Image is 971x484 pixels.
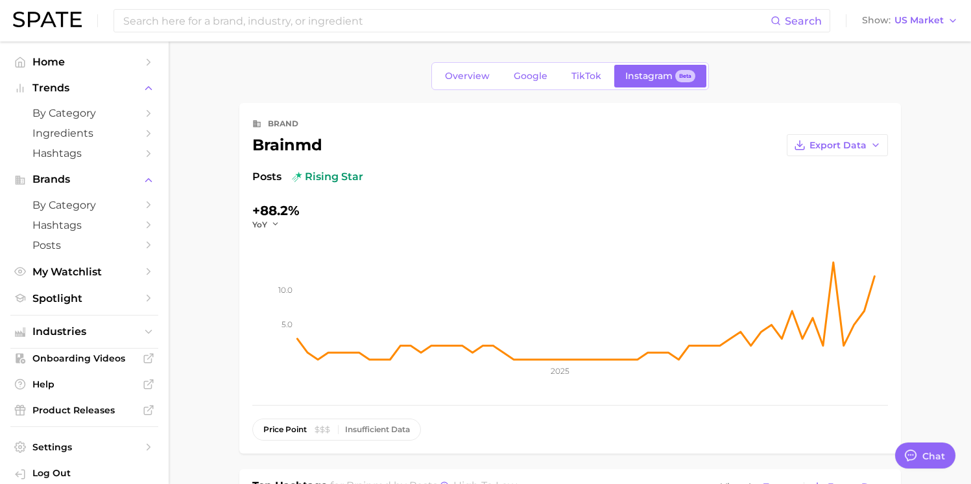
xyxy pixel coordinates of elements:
tspan: 5.0 [282,319,293,329]
a: Hashtags [10,215,158,235]
span: Beta [679,71,691,82]
span: by Category [32,107,136,119]
tspan: 10.0 [278,285,293,295]
a: Overview [434,65,501,87]
button: Export Data [787,134,888,156]
span: TikTok [571,71,601,82]
button: price pointInsufficient Data [252,419,421,441]
div: +88.2% [252,200,300,221]
div: brainmd [252,137,322,153]
span: Show [862,17,891,24]
a: Home [10,52,158,72]
span: Onboarding Videos [32,352,136,364]
button: YoY [252,219,280,230]
span: price point [263,425,307,434]
span: Home [32,56,136,68]
span: Ingredients [32,127,136,139]
div: brand [268,116,298,132]
span: Posts [252,169,282,185]
span: Hashtags [32,147,136,159]
span: Product Releases [32,404,136,416]
a: InstagramBeta [614,65,706,87]
span: Google [514,71,547,82]
span: Search [785,15,822,27]
a: Onboarding Videos [10,349,158,368]
span: Posts [32,239,136,251]
span: Help [32,378,136,390]
tspan: 2025 [550,366,569,376]
input: Search here for a brand, industry, or ingredient [122,10,771,32]
a: Spotlight [10,288,158,308]
a: by Category [10,195,158,215]
button: Trends [10,78,158,98]
a: Settings [10,437,158,457]
span: Spotlight [32,292,136,305]
a: Help [10,375,158,394]
img: SPATE [13,12,82,27]
span: rising star [292,169,363,185]
span: YoY [252,219,267,230]
span: Hashtags [32,219,136,231]
a: Posts [10,235,158,255]
span: Industries [32,326,136,338]
a: by Category [10,103,158,123]
a: TikTok [560,65,612,87]
a: My Watchlist [10,262,158,282]
span: by Category [32,199,136,211]
span: Instagram [625,71,673,82]
span: Log Out [32,467,148,479]
a: Hashtags [10,143,158,163]
a: Google [503,65,558,87]
button: Industries [10,322,158,341]
a: Ingredients [10,123,158,143]
span: Export Data [809,140,867,151]
span: US Market [894,17,944,24]
button: ShowUS Market [859,12,961,29]
div: Insufficient Data [345,425,410,434]
span: Brands [32,174,136,185]
span: Trends [32,82,136,94]
span: Settings [32,441,136,453]
button: Brands [10,170,158,189]
img: rising star [292,172,302,182]
span: My Watchlist [32,266,136,278]
span: Overview [445,71,490,82]
a: Product Releases [10,400,158,420]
